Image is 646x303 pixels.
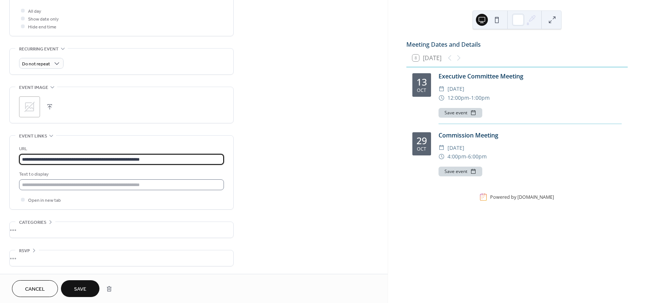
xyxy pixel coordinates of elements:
[25,285,45,293] span: Cancel
[439,131,622,140] div: Commission Meeting
[439,167,482,176] button: Save event
[447,84,464,93] span: [DATE]
[12,280,58,297] button: Cancel
[19,96,40,117] div: ;
[416,77,427,87] div: 13
[28,197,61,204] span: Open in new tab
[417,147,426,152] div: Oct
[447,93,469,102] span: 12:00pm
[19,84,48,92] span: Event image
[28,15,59,23] span: Show date only
[28,7,41,15] span: All day
[447,152,466,161] span: 4:00pm
[439,84,444,93] div: ​
[28,23,56,31] span: Hide end time
[19,170,222,178] div: Text to display
[417,88,426,93] div: Oct
[19,132,47,140] span: Event links
[447,143,464,152] span: [DATE]
[74,285,86,293] span: Save
[517,194,554,200] a: [DOMAIN_NAME]
[406,40,628,49] div: Meeting Dates and Details
[466,152,468,161] span: -
[469,93,471,102] span: -
[439,72,622,81] div: Executive Committee Meeting
[439,93,444,102] div: ​
[19,247,30,255] span: RSVP
[416,136,427,145] div: 29
[439,108,482,118] button: Save event
[19,45,59,53] span: Recurring event
[490,194,554,200] div: Powered by
[22,60,50,68] span: Do not repeat
[61,280,99,297] button: Save
[468,152,487,161] span: 6:00pm
[471,93,490,102] span: 1:00pm
[10,250,233,266] div: •••
[19,219,46,226] span: Categories
[10,222,233,238] div: •••
[19,145,222,153] div: URL
[439,152,444,161] div: ​
[439,143,444,152] div: ​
